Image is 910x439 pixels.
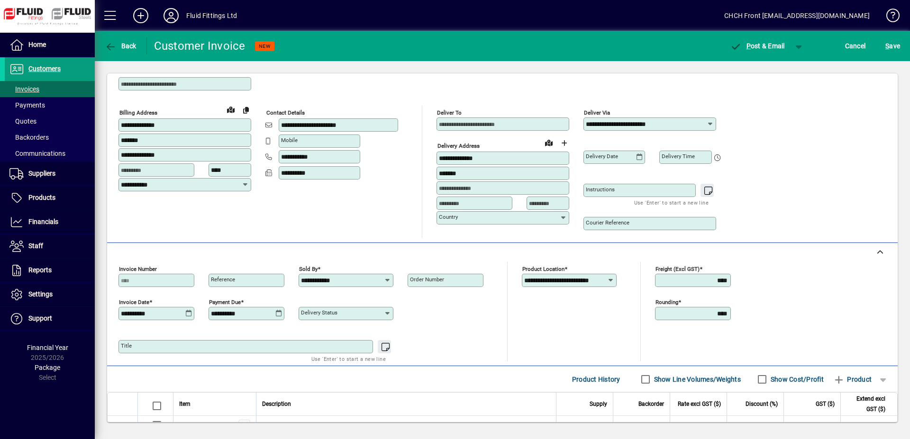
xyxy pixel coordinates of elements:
[223,420,234,430] span: FLUID FITTINGS CHRISTCHURCH
[437,109,462,116] mat-label: Deliver To
[586,153,618,160] mat-label: Delivery date
[586,219,629,226] mat-label: Courier Reference
[5,97,95,113] a: Payments
[5,33,95,57] a: Home
[281,137,298,143] mat-label: Mobile
[840,416,897,435] td: 24.48
[5,145,95,161] a: Communications
[28,266,52,274] span: Reports
[9,101,45,109] span: Payments
[724,8,870,23] div: CHCH Front [EMAIL_ADDRESS][DOMAIN_NAME]
[5,259,95,282] a: Reports
[35,364,60,371] span: Package
[541,135,556,150] a: View on map
[590,399,607,409] span: Supply
[28,314,52,322] span: Support
[725,37,790,54] button: Post & Email
[652,375,741,384] label: Show Line Volumes/Weights
[119,266,157,272] mat-label: Invoice number
[885,38,900,54] span: ave
[209,299,241,305] mat-label: Payment due
[102,37,139,54] button: Back
[879,2,898,33] a: Knowledge Base
[95,37,147,54] app-page-header-button: Back
[9,134,49,141] span: Backorders
[154,38,246,54] div: Customer Invoice
[28,170,55,177] span: Suppliers
[783,416,840,435] td: 3.67
[843,37,868,54] button: Cancel
[211,276,235,283] mat-label: Reference
[5,186,95,210] a: Products
[885,42,889,50] span: S
[845,38,866,54] span: Cancel
[846,394,885,414] span: Extend excl GST ($)
[28,290,53,298] span: Settings
[223,102,238,117] a: View on map
[186,8,237,23] div: Fluid Fittings Ltd
[410,276,444,283] mat-label: Order number
[634,197,709,208] mat-hint: Use 'Enter' to start a new line
[9,150,65,157] span: Communications
[5,81,95,97] a: Invoices
[28,242,43,250] span: Staff
[179,399,191,409] span: Item
[156,7,186,24] button: Profile
[5,113,95,129] a: Quotes
[572,372,620,387] span: Product History
[522,266,564,272] mat-label: Product location
[655,299,678,305] mat-label: Rounding
[769,375,824,384] label: Show Cost/Profit
[638,399,664,409] span: Backorder
[259,43,271,49] span: NEW
[9,85,39,93] span: Invoices
[5,129,95,145] a: Backorders
[301,309,337,316] mat-label: Delivery status
[828,371,876,388] button: Product
[28,194,55,201] span: Products
[730,42,785,50] span: ost & Email
[439,214,458,220] mat-label: Country
[238,102,254,117] button: Copy to Delivery address
[262,399,291,409] span: Description
[5,283,95,306] a: Settings
[584,109,610,116] mat-label: Deliver via
[119,299,149,305] mat-label: Invoice date
[568,371,624,388] button: Product History
[816,399,835,409] span: GST ($)
[678,399,721,409] span: Rate excl GST ($)
[746,399,778,409] span: Discount (%)
[727,416,783,435] td: 10.0000
[28,41,46,48] span: Home
[746,42,751,50] span: P
[179,421,214,430] div: HCB030.00
[28,65,61,72] span: Customers
[586,421,608,430] span: 0.3500
[883,37,902,54] button: Save
[311,353,386,364] mat-hint: Use 'Enter' to start a new line
[121,342,132,349] mat-label: Title
[299,266,318,272] mat-label: Sold by
[5,162,95,186] a: Suppliers
[28,218,58,225] span: Financials
[9,117,36,125] span: Quotes
[586,186,615,193] mat-label: Instructions
[27,344,68,351] span: Financial Year
[676,421,721,430] div: 77.7100
[5,307,95,331] a: Support
[556,135,572,151] button: Choose address
[5,234,95,258] a: Staff
[5,210,95,234] a: Financials
[662,153,695,160] mat-label: Delivery time
[105,42,136,50] span: Back
[655,266,700,272] mat-label: Freight (excl GST)
[126,7,156,24] button: Add
[833,372,872,387] span: Product
[262,421,375,430] span: 30MM DIA HARD CHROME BAR 1045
